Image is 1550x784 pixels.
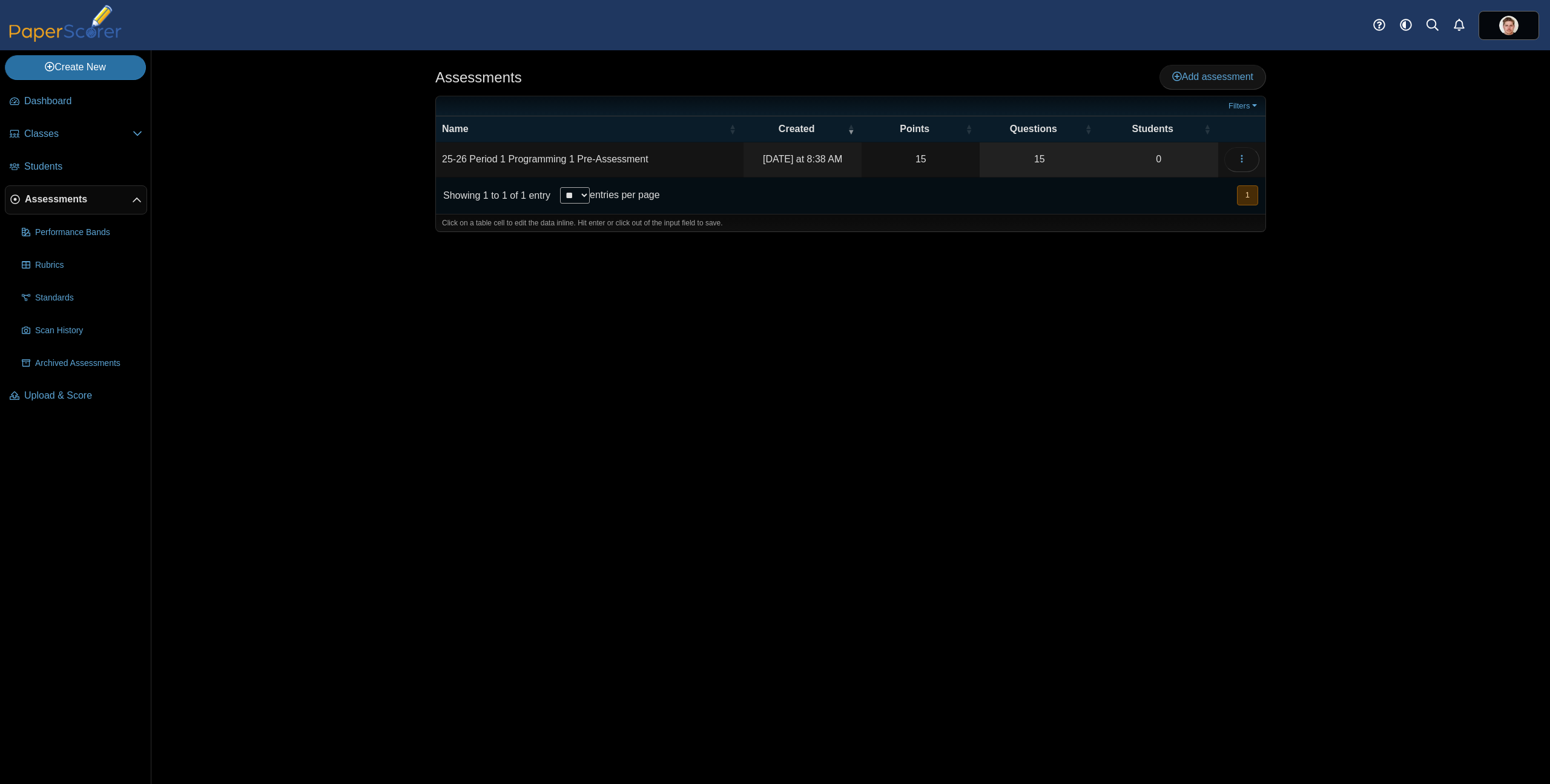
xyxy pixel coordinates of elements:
[17,349,147,378] a: Archived Assessments
[5,55,146,79] a: Create New
[1225,100,1262,112] a: Filters
[729,116,736,142] span: Name : Activate to sort
[436,178,550,214] div: Showing 1 to 1 of 1 entry
[1159,65,1266,89] a: Add assessment
[1010,124,1057,134] span: Questions
[17,218,147,247] a: Performance Bands
[1236,185,1258,205] nav: pagination
[862,142,980,177] td: 15
[900,124,929,134] span: Points
[442,124,469,134] span: Name
[17,284,147,313] a: Standards
[35,259,142,271] span: Rubrics
[5,87,147,116] a: Dashboard
[5,33,126,44] a: PaperScorer
[436,142,744,177] td: 25-26 Period 1 Programming 1 Pre-Assessment
[1204,116,1211,142] span: Students : Activate to sort
[35,227,142,239] span: Performance Bands
[980,142,1099,176] a: 15
[5,120,147,149] a: Classes
[763,154,842,164] time: Sep 5, 2025 at 8:38 AM
[17,316,147,345] a: Scan History
[5,5,126,42] img: PaperScorer
[5,153,147,182] a: Students
[847,116,854,142] span: Created : Activate to remove sorting
[24,389,142,402] span: Upload & Score
[24,127,133,141] span: Classes
[5,382,147,411] a: Upload & Score
[35,292,142,304] span: Standards
[1499,16,1519,35] span: Kevin Stafford
[35,325,142,337] span: Scan History
[965,116,972,142] span: Points : Activate to sort
[35,357,142,370] span: Archived Assessments
[1132,124,1173,134] span: Students
[1479,11,1539,40] a: ps.DqnzboFuwo8eUmLI
[1100,142,1218,176] a: 0
[5,185,147,214] a: Assessments
[24,160,142,173] span: Students
[17,251,147,280] a: Rubrics
[25,193,132,206] span: Assessments
[779,124,815,134] span: Created
[590,190,660,200] label: entries per page
[1172,71,1253,82] span: Add assessment
[1085,116,1092,142] span: Questions : Activate to sort
[436,214,1265,232] div: Click on a table cell to edit the data inline. Hit enter or click out of the input field to save.
[1499,16,1519,35] img: ps.DqnzboFuwo8eUmLI
[435,67,522,88] h1: Assessments
[1237,185,1258,205] button: 1
[1446,12,1472,39] a: Alerts
[24,95,142,108] span: Dashboard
